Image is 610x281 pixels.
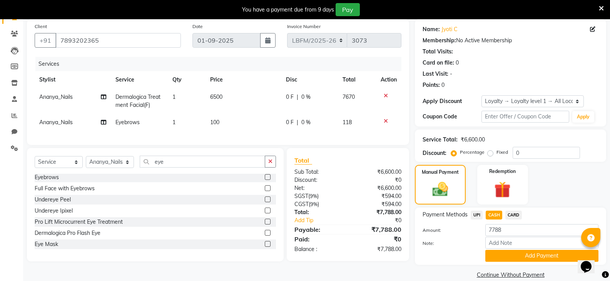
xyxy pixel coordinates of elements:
[35,185,95,193] div: Full Face with Eyebrows
[289,184,348,192] div: Net:
[297,93,298,101] span: |
[485,250,598,262] button: Add Payment
[416,271,605,279] a: Continue Without Payment
[35,196,71,204] div: Undereye Peel
[301,93,311,101] span: 0 %
[242,6,334,14] div: You have a payment due from 9 days
[417,227,479,234] label: Amount:
[456,59,459,67] div: 0
[348,184,407,192] div: ₹6,600.00
[496,149,508,156] label: Fixed
[289,200,348,208] div: ( )
[115,93,160,108] span: Dermalogica Treatment Facial(F)
[297,118,298,126] span: |
[338,71,376,88] th: Total
[210,93,222,100] span: 6500
[348,200,407,208] div: ₹594.00
[450,70,452,78] div: -
[485,237,598,249] input: Add Note
[35,173,59,181] div: Eyebrows
[35,240,58,248] div: Eye Mask
[172,93,175,100] span: 1
[35,71,111,88] th: Stylist
[423,25,440,33] div: Name:
[423,211,468,219] span: Payment Methods
[428,180,453,198] img: _cash.svg
[286,93,294,101] span: 0 F
[310,201,318,207] span: 9%
[376,71,401,88] th: Action
[578,250,602,273] iframe: chat widget
[358,216,407,224] div: ₹0
[301,118,311,126] span: 0 %
[336,3,360,16] button: Pay
[460,149,485,156] label: Percentage
[423,37,456,45] div: Membership:
[343,93,355,100] span: 7670
[35,23,47,30] label: Client
[55,33,181,48] input: Search by Name/Mobile/Email/Code
[423,59,454,67] div: Card on file:
[39,119,73,126] span: Ananya_Nails
[294,201,309,208] span: CGST
[289,234,348,244] div: Paid:
[289,225,348,234] div: Payable:
[281,71,338,88] th: Disc
[505,211,522,219] span: CARD
[310,193,317,199] span: 9%
[206,71,281,88] th: Price
[423,113,481,121] div: Coupon Code
[348,225,407,234] div: ₹7,788.00
[348,245,407,253] div: ₹7,788.00
[35,207,73,215] div: Undereye Ipixel
[489,180,516,200] img: _gift.svg
[289,208,348,216] div: Total:
[140,156,265,168] input: Search or Scan
[422,169,459,176] label: Manual Payment
[35,218,123,226] div: Pro Lift Microcurrent Eye Treatment
[461,136,485,144] div: ₹6,600.00
[481,111,569,123] input: Enter Offer / Coupon Code
[192,23,203,30] label: Date
[210,119,219,126] span: 100
[286,118,294,126] span: 0 F
[348,208,407,216] div: ₹7,788.00
[287,23,321,30] label: Invoice Number
[289,168,348,176] div: Sub Total:
[343,119,352,126] span: 118
[441,25,458,33] a: Jyoti C
[423,70,448,78] div: Last Visit:
[35,33,56,48] button: +91
[115,119,140,126] span: Eyebrows
[485,224,598,236] input: Amount
[172,119,175,126] span: 1
[289,245,348,253] div: Balance :
[348,168,407,176] div: ₹6,600.00
[348,176,407,184] div: ₹0
[289,176,348,184] div: Discount:
[423,149,446,157] div: Discount:
[289,216,358,224] a: Add Tip
[572,111,594,123] button: Apply
[486,211,502,219] span: CASH
[111,71,168,88] th: Service
[489,168,516,175] label: Redemption
[441,81,445,89] div: 0
[423,81,440,89] div: Points:
[39,93,73,100] span: Ananya_Nails
[417,240,479,247] label: Note:
[423,37,598,45] div: No Active Membership
[289,192,348,200] div: ( )
[471,211,483,219] span: UPI
[423,97,481,105] div: Apply Discount
[168,71,206,88] th: Qty
[35,229,100,237] div: Dermalogica Pro Flash Eye
[348,234,407,244] div: ₹0
[348,192,407,200] div: ₹594.00
[294,193,308,200] span: SGST
[294,156,312,165] span: Total
[423,136,458,144] div: Service Total:
[35,57,407,71] div: Services
[423,48,453,56] div: Total Visits:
